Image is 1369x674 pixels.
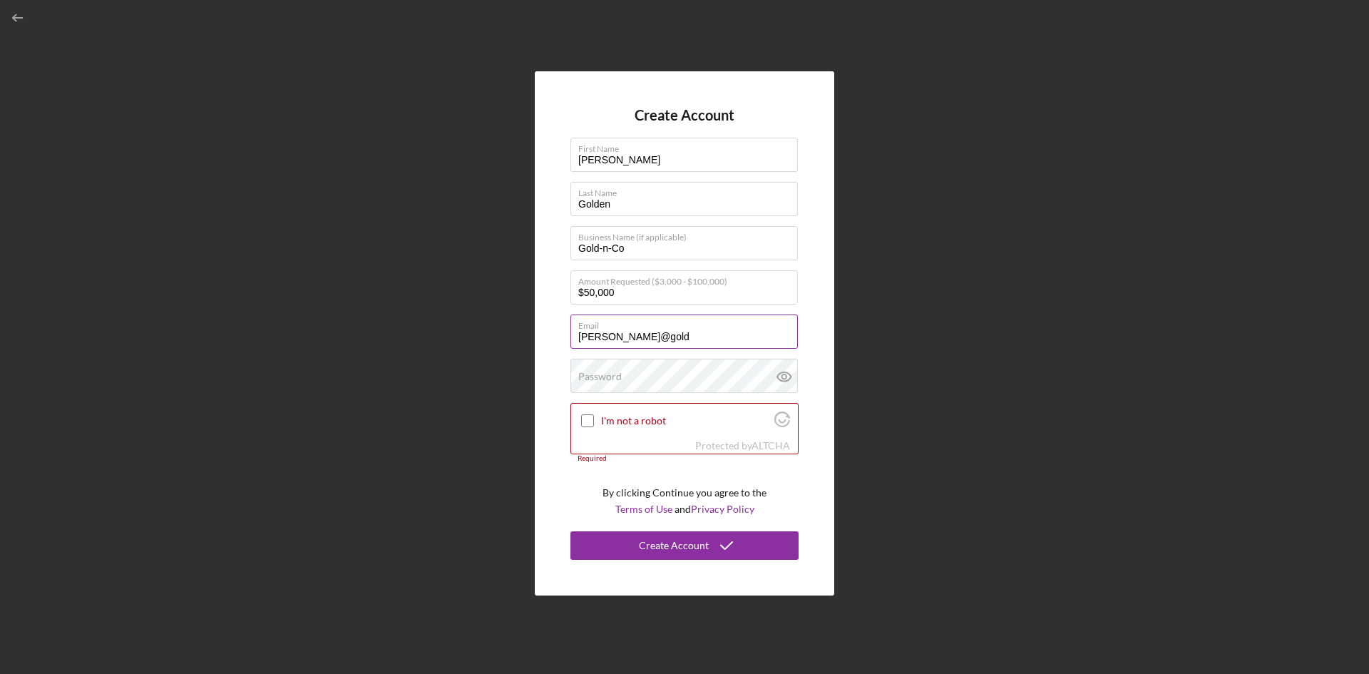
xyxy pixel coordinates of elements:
[601,415,770,427] label: I'm not a robot
[603,485,766,517] p: By clicking Continue you agree to the and
[615,503,672,515] a: Terms of Use
[578,371,622,382] label: Password
[578,227,798,242] label: Business Name (if applicable)
[578,138,798,154] label: First Name
[578,183,798,198] label: Last Name
[570,454,799,463] div: Required
[639,531,709,560] div: Create Account
[570,531,799,560] button: Create Account
[578,271,798,287] label: Amount Requested ($3,000 - $100,000)
[752,439,790,451] a: Visit Altcha.org
[691,503,754,515] a: Privacy Policy
[635,107,734,123] h4: Create Account
[578,315,798,331] label: Email
[695,440,790,451] div: Protected by
[774,417,790,429] a: Visit Altcha.org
